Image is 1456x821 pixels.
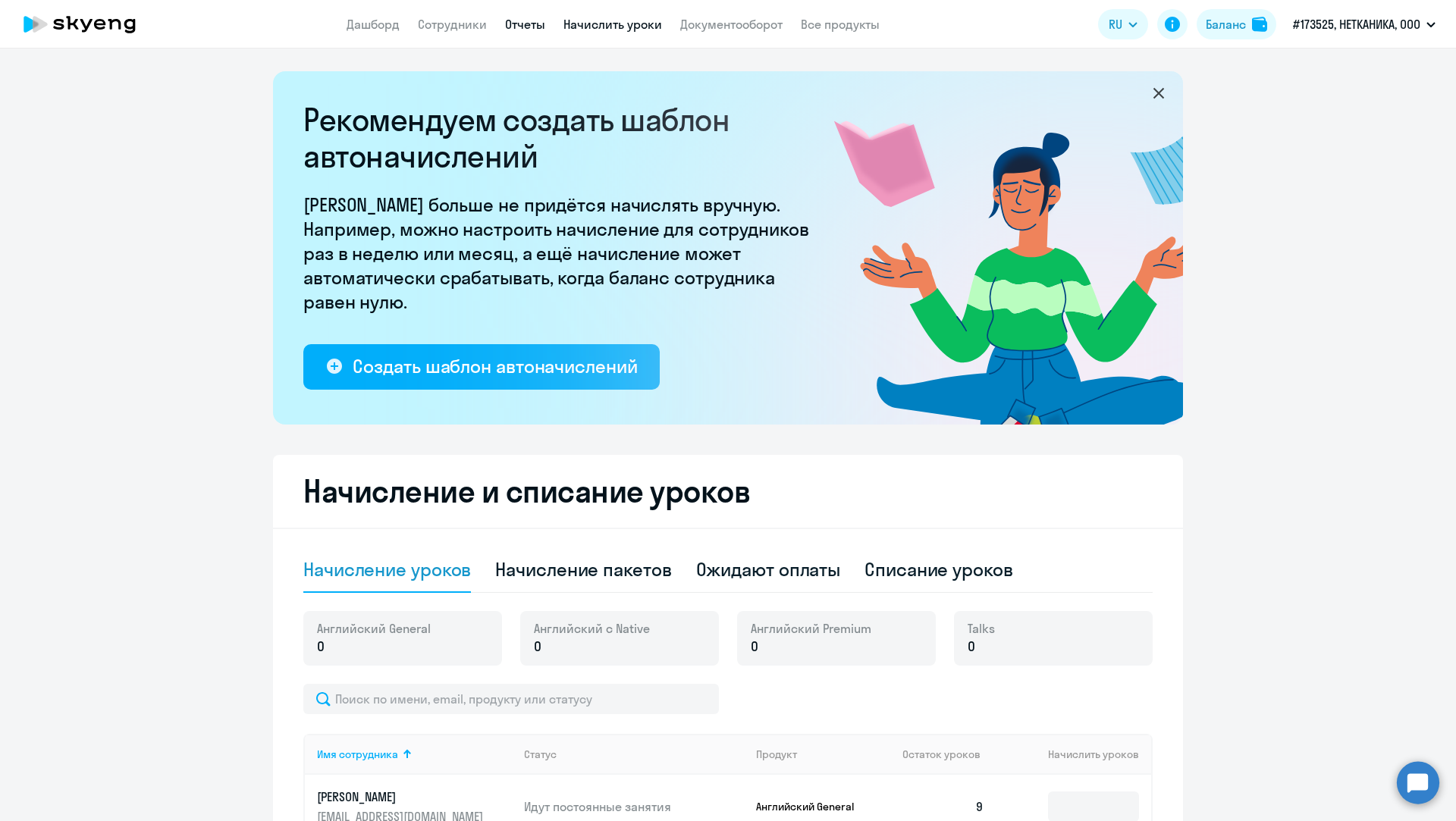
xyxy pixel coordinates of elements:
[864,557,1013,581] div: Списание уроков
[418,17,487,32] a: Сотрудники
[303,344,660,390] button: Создать шаблон автоначислений
[968,620,995,637] span: Talks
[1293,15,1420,33] p: #173525, НЕТКАНИКА, ООО
[1252,17,1267,32] img: balance
[317,637,325,656] span: 0
[1285,6,1443,42] button: #173525, НЕТКАНИКА, ООО
[347,17,400,32] a: Дашборд
[534,620,650,637] span: Английский с Native
[902,747,996,761] div: Остаток уроков
[524,747,557,761] div: Статус
[303,684,719,714] input: Поиск по имени, email, продукту или статусу
[801,17,880,32] a: Все продукты
[317,788,487,805] p: [PERSON_NAME]
[524,798,744,815] p: Идут постоянные занятия
[495,557,671,581] div: Начисление пакетов
[1109,15,1122,33] span: RU
[1197,9,1276,39] button: Балансbalance
[505,17,545,32] a: Отчеты
[317,620,431,637] span: Английский General
[317,747,398,761] div: Имя сотрудника
[751,637,758,656] span: 0
[524,747,744,761] div: Статус
[317,747,512,761] div: Имя сотрудника
[303,473,1153,509] h2: Начисление и списание уроков
[534,637,541,656] span: 0
[968,637,975,656] span: 0
[303,102,819,174] h2: Рекомендуем создать шаблон автоначислений
[1206,15,1246,33] div: Баланс
[902,747,981,761] span: Остаток уроков
[1098,9,1148,39] button: RU
[303,557,471,581] div: Начисление уроков
[353,354,637,378] div: Создать шаблон автоначислений
[751,620,871,637] span: Английский Premium
[756,800,870,813] p: Английский General
[563,17,662,32] a: Начислить уроки
[696,557,841,581] div: Ожидают оплаты
[303,193,819,314] p: [PERSON_NAME] больше не придётся начислять вручную. Например, можно настроить начисление для сотр...
[680,17,783,32] a: Документооборот
[996,734,1151,775] th: Начислить уроков
[756,747,891,761] div: Продукт
[756,747,797,761] div: Продукт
